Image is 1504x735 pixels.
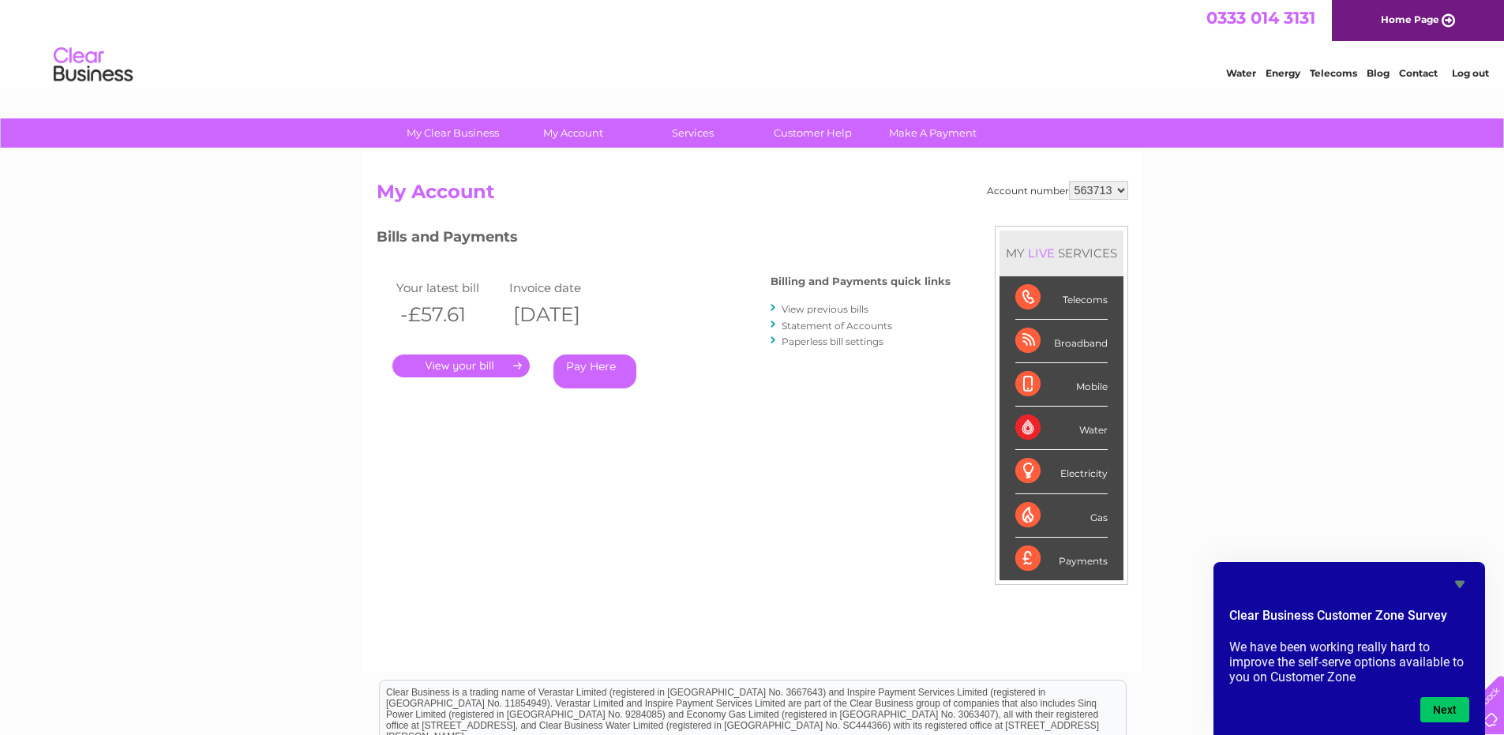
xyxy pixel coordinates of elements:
[1000,231,1123,276] div: MY SERVICES
[1015,538,1108,580] div: Payments
[553,354,636,388] a: Pay Here
[392,354,530,377] a: .
[628,118,758,148] a: Services
[1015,450,1108,493] div: Electricity
[1015,363,1108,407] div: Mobile
[987,181,1128,200] div: Account number
[782,320,892,332] a: Statement of Accounts
[1015,320,1108,363] div: Broadband
[392,277,506,298] td: Your latest bill
[748,118,878,148] a: Customer Help
[505,298,619,331] th: [DATE]
[1015,494,1108,538] div: Gas
[380,9,1126,77] div: Clear Business is a trading name of Verastar Limited (registered in [GEOGRAPHIC_DATA] No. 3667643...
[505,277,619,298] td: Invoice date
[1206,8,1315,28] a: 0333 014 3131
[1025,246,1058,261] div: LIVE
[377,226,951,253] h3: Bills and Payments
[1229,639,1469,684] p: We have been working really hard to improve the self-serve options available to you on Customer Zone
[53,41,133,89] img: logo.png
[388,118,518,148] a: My Clear Business
[771,276,951,287] h4: Billing and Payments quick links
[1420,697,1469,722] button: Next question
[782,303,868,315] a: View previous bills
[1310,67,1357,79] a: Telecoms
[1450,575,1469,594] button: Hide survey
[868,118,998,148] a: Make A Payment
[508,118,638,148] a: My Account
[377,181,1128,211] h2: My Account
[1226,67,1256,79] a: Water
[1229,606,1469,633] h2: Clear Business Customer Zone Survey
[1015,407,1108,450] div: Water
[1452,67,1489,79] a: Log out
[1229,575,1469,722] div: Clear Business Customer Zone Survey
[1367,67,1390,79] a: Blog
[1266,67,1300,79] a: Energy
[1015,276,1108,320] div: Telecoms
[1399,67,1438,79] a: Contact
[782,336,883,347] a: Paperless bill settings
[392,298,506,331] th: -£57.61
